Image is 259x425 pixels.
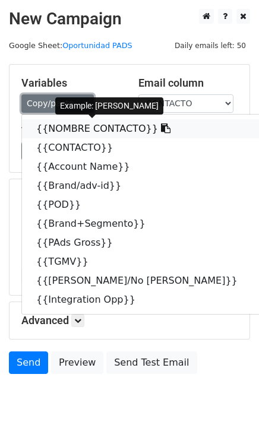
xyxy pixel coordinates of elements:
[138,77,238,90] h5: Email column
[200,368,259,425] iframe: Chat Widget
[51,351,103,374] a: Preview
[106,351,197,374] a: Send Test Email
[9,9,250,29] h2: New Campaign
[9,351,48,374] a: Send
[170,41,250,50] a: Daily emails left: 50
[170,39,250,52] span: Daily emails left: 50
[21,77,121,90] h5: Variables
[21,94,94,113] a: Copy/paste...
[200,368,259,425] div: Widget de chat
[62,41,132,50] a: Oportunidad PADS
[9,41,132,50] small: Google Sheet:
[55,97,163,115] div: Example: [PERSON_NAME]
[21,314,238,327] h5: Advanced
